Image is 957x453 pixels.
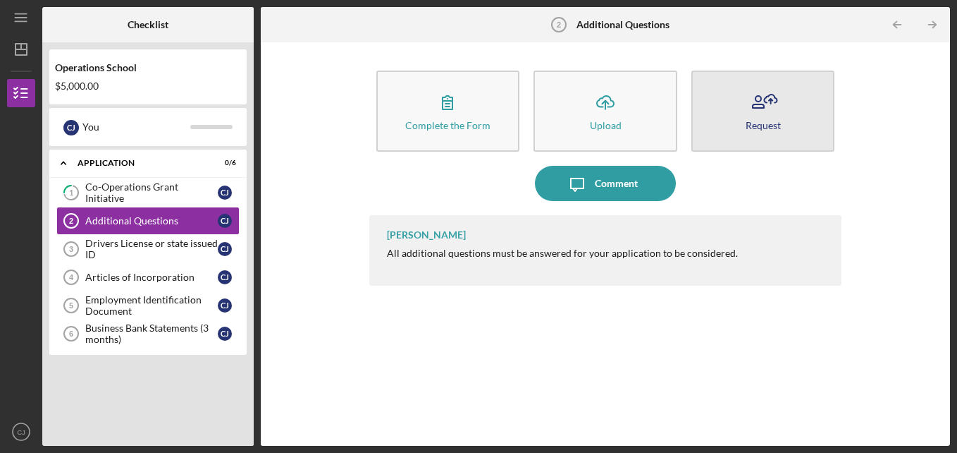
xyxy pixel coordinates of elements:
tspan: 2 [69,217,73,225]
button: Request [691,71,835,152]
tspan: 1 [69,188,73,198]
tspan: 6 [69,330,73,338]
div: C J [218,270,232,284]
div: 0 / 6 [211,159,236,167]
div: Employment Identification Document [85,294,218,317]
a: 4Articles of IncorporationCJ [56,263,240,291]
div: Comment [595,166,638,201]
div: Complete the Form [405,120,490,131]
div: C J [218,214,232,228]
div: You [82,115,190,139]
div: All additional questions must be answered for your application to be considered. [387,248,738,259]
b: Checklist [128,19,168,30]
a: 1Co-Operations Grant InitiativeCJ [56,179,240,207]
a: 3Drivers License or state issued IDCJ [56,235,240,263]
button: Upload [533,71,677,152]
div: C J [218,298,232,313]
tspan: 4 [69,273,74,282]
a: 2Additional QuestionsCJ [56,207,240,235]
div: Drivers License or state issued ID [85,238,218,260]
div: C J [218,327,232,341]
button: Complete the Form [376,71,520,152]
tspan: 2 [557,20,561,29]
tspan: 3 [69,245,73,253]
div: Articles of Incorporation [85,272,218,283]
div: Business Bank Statements (3 months) [85,322,218,345]
div: Upload [590,120,622,131]
div: Request [746,120,781,131]
b: Additional Questions [576,19,669,30]
button: CJ [7,418,35,446]
tspan: 5 [69,301,73,310]
div: C J [218,242,232,256]
div: C J [63,120,79,135]
div: [PERSON_NAME] [387,229,466,241]
div: C J [218,186,232,200]
div: $5,000.00 [55,80,241,92]
button: Comment [535,166,676,201]
div: Application [78,159,201,167]
div: Additional Questions [85,215,218,226]
a: 5Employment Identification DocumentCJ [56,291,240,320]
div: Operations School [55,62,241,73]
div: Co-Operations Grant Initiative [85,181,218,204]
a: 6Business Bank Statements (3 months)CJ [56,320,240,348]
text: CJ [17,428,25,436]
